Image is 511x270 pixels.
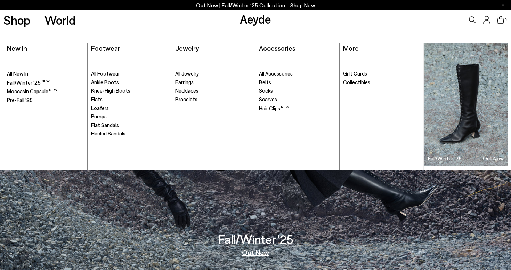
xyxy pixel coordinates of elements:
span: Pumps [91,113,107,119]
a: Jewelry [175,44,199,52]
a: Fall/Winter '25 [7,79,83,86]
a: More [343,44,359,52]
a: Necklaces [175,87,252,94]
a: 0 [497,16,504,24]
span: Collectibles [343,79,370,85]
a: Moccasin Capsule [7,88,83,95]
span: All New In [7,70,28,77]
h3: Fall/Winter '25 [218,233,293,245]
span: Socks [259,87,273,94]
a: Hair Clips [259,105,335,112]
span: Fall/Winter '25 [7,79,50,86]
span: All Footwear [91,70,120,77]
span: Bracelets [175,96,197,102]
h3: Out Now [483,156,504,161]
a: Flats [91,96,168,103]
a: Belts [259,79,335,86]
img: Group_1295_900x.jpg [424,43,508,166]
a: Flat Sandals [91,122,168,129]
a: Heeled Sandals [91,130,168,137]
a: Ankle Boots [91,79,168,86]
a: Gift Cards [343,70,420,77]
span: 0 [504,18,508,22]
span: Belts [259,79,271,85]
span: Gift Cards [343,70,367,77]
a: All New In [7,70,83,77]
span: All Jewelry [175,70,199,77]
span: Heeled Sandals [91,130,125,136]
a: Accessories [259,44,295,52]
span: Necklaces [175,87,198,94]
a: Scarves [259,96,335,103]
a: Fall/Winter '25 Out Now [424,43,508,166]
h3: Fall/Winter '25 [428,156,462,161]
span: Knee-High Boots [91,87,130,94]
a: All Footwear [91,70,168,77]
span: Earrings [175,79,194,85]
a: Shop [3,14,30,26]
span: Flats [91,96,103,102]
a: Socks [259,87,335,94]
span: Ankle Boots [91,79,119,85]
p: Out Now | Fall/Winter ‘25 Collection [196,1,315,10]
a: Aeyde [240,11,271,26]
span: Scarves [259,96,277,102]
a: New In [7,44,27,52]
a: Earrings [175,79,252,86]
span: All Accessories [259,70,293,77]
a: Bracelets [175,96,252,103]
a: All Jewelry [175,70,252,77]
a: Pre-Fall '25 [7,97,83,104]
span: Flat Sandals [91,122,119,128]
a: Knee-High Boots [91,87,168,94]
a: Pumps [91,113,168,120]
a: Collectibles [343,79,420,86]
span: Loafers [91,105,109,111]
span: Moccasin Capsule [7,88,57,94]
a: Footwear [91,44,120,52]
a: All Accessories [259,70,335,77]
span: Pre-Fall '25 [7,97,33,103]
span: Hair Clips [259,105,289,111]
span: Navigate to /collections/new-in [290,2,315,8]
a: Loafers [91,105,168,112]
a: Out Now [242,249,269,256]
a: World [44,14,75,26]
